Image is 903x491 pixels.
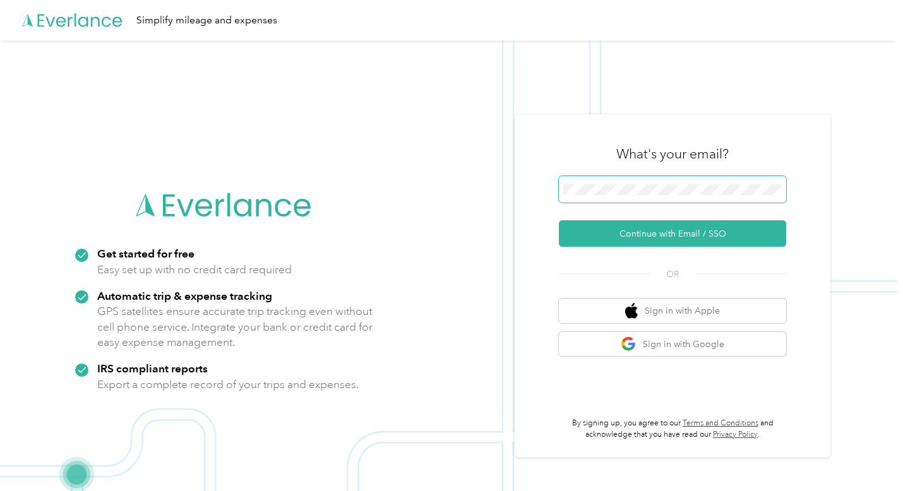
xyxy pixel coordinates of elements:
img: apple logo [625,303,638,319]
div: Simplify mileage and expenses [136,13,277,28]
strong: Automatic trip & expense tracking [97,289,272,302]
strong: Get started for free [97,247,194,260]
a: Terms and Conditions [683,418,758,428]
img: google logo [621,336,637,352]
strong: IRS compliant reports [97,362,208,375]
p: By signing up, you agree to our and acknowledge that you have read our . [559,418,786,440]
h3: What's your email? [616,145,729,163]
button: Continue with Email / SSO [559,220,786,247]
p: Export a complete record of your trips and expenses. [97,377,359,393]
span: OR [650,268,695,281]
button: apple logoSign in with Apple [559,299,786,323]
p: GPS satellites ensure accurate trip tracking even without cell phone service. Integrate your bank... [97,304,373,350]
a: Privacy Policy [713,430,758,439]
p: Easy set up with no credit card required [97,262,292,278]
button: google logoSign in with Google [559,332,786,357]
